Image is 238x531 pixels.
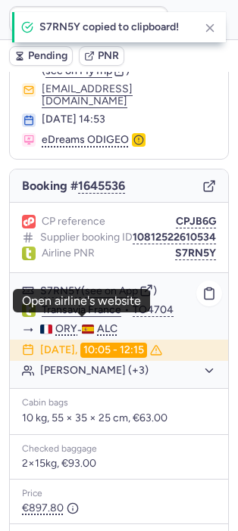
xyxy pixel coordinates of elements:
button: Pending [9,46,73,66]
button: S7RN5Y [40,285,81,297]
button: TO4704 [133,304,174,316]
span: 2×15kg, €93.00 [22,458,96,470]
figure: TO airline logo [22,247,36,260]
h4: S7RN5Y copied to clipboard! [39,21,193,33]
span: Supplier booking ID [40,231,133,244]
span: €897.80 [22,502,79,514]
div: Price [22,489,216,499]
span: ALC [97,323,117,335]
div: Cabin bags [22,398,216,408]
input: PNR Reference [9,6,168,33]
div: - [40,323,216,337]
span: ORY [55,323,77,335]
button: 10812522610534 [133,231,216,244]
button: S7RN5Y [175,247,216,259]
span: Pending [28,50,67,62]
button: PNR [79,46,124,66]
span: PNR [98,50,119,62]
button: [EMAIL_ADDRESS][DOMAIN_NAME] [42,83,216,107]
button: CPJB6G [176,216,216,228]
button: Ok [174,8,199,32]
time: 10:05 - 12:15 [80,343,147,358]
div: Open airline's website [22,294,141,308]
span: eDreams ODIGEO [42,133,129,147]
div: [DATE], [40,343,162,358]
div: Checked baggage [22,444,216,455]
div: ( ) [40,284,216,297]
button: [PERSON_NAME] (+3) [40,364,216,377]
figure: 1L airline logo [22,215,36,228]
div: [DATE] 14:53 [42,113,216,126]
button: 1645536 [78,179,125,193]
span: CP reference [42,216,105,228]
button: see on App [85,285,138,297]
p: 10 kg, 55 × 35 × 25 cm, €63.00 [22,411,216,425]
span: Airline PNR [42,247,95,259]
span: Booking # [22,179,125,193]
